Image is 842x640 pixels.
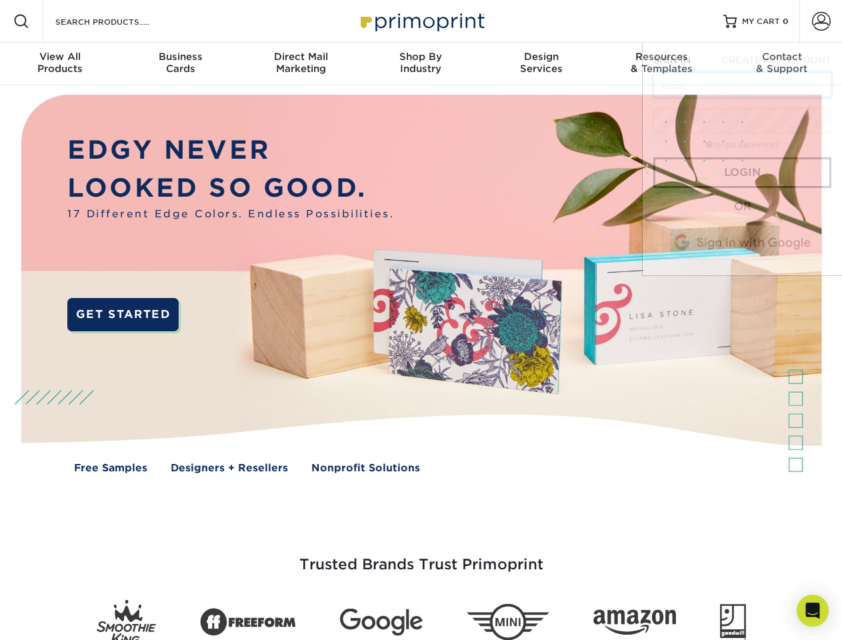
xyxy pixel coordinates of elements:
[74,461,147,476] a: Free Samples
[355,7,488,35] img: Primoprint
[720,604,746,640] img: Goodwill
[54,13,184,29] input: SEARCH PRODUCTS.....
[311,461,420,476] a: Nonprofit Solutions
[241,43,361,85] a: Direct MailMarketing
[171,461,288,476] a: Designers + Resellers
[797,595,829,627] div: Open Intercom Messenger
[706,141,779,149] a: forgot password?
[340,609,423,636] img: Google
[601,43,721,85] a: Resources& Templates
[601,51,721,75] div: & Templates
[361,51,481,75] div: Industry
[67,298,179,331] a: GET STARTED
[481,51,601,75] div: Services
[742,16,780,27] span: MY CART
[67,207,394,222] span: 17 Different Edge Colors. Endless Possibilities.
[653,199,831,215] div: OR
[481,43,601,85] a: DesignServices
[361,51,481,63] span: Shop By
[653,72,831,97] input: Email
[721,55,831,65] span: CREATE AN ACCOUNT
[120,51,240,63] span: Business
[67,131,394,169] p: EDGY NEVER
[67,169,394,207] p: LOOKED SO GOOD.
[601,51,721,63] span: Resources
[481,51,601,63] span: Design
[120,51,240,75] div: Cards
[361,43,481,85] a: Shop ByIndustry
[653,55,691,65] span: SIGN IN
[120,43,240,85] a: BusinessCards
[783,17,789,26] span: 0
[593,610,676,635] img: Amazon
[241,51,361,63] span: Direct Mail
[3,599,113,635] iframe: Google Customer Reviews
[653,157,831,188] a: Login
[31,524,811,589] h3: Trusted Brands Trust Primoprint
[241,51,361,75] div: Marketing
